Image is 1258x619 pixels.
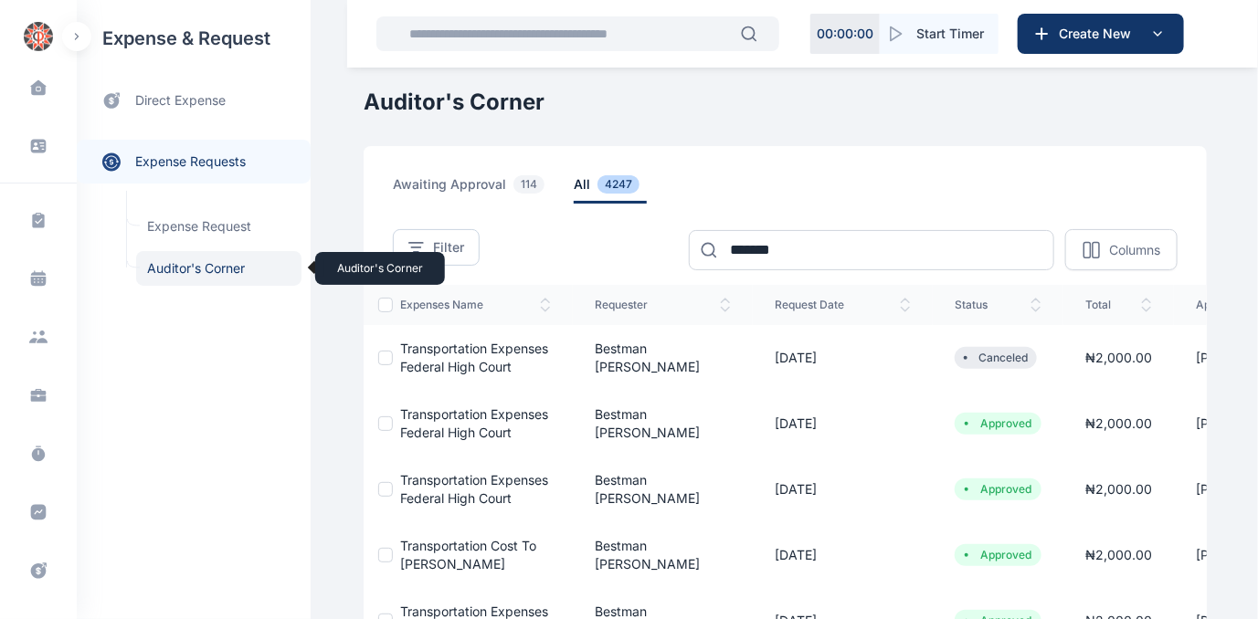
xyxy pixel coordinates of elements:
[1085,415,1152,431] span: ₦ 2,000.00
[77,77,311,125] a: direct expense
[595,298,731,312] span: Requester
[962,416,1034,431] li: Approved
[400,298,551,312] span: expenses Name
[400,538,536,572] a: Transportation cost to [PERSON_NAME]
[400,341,548,374] a: Transportation expenses Federal High Court
[1052,25,1147,43] span: Create New
[962,482,1034,497] li: Approved
[573,391,753,456] td: Bestman [PERSON_NAME]
[135,91,226,110] span: direct expense
[597,175,640,194] span: 4247
[393,175,574,204] a: awaiting approval114
[136,209,301,244] a: Expense Request
[880,14,999,54] button: Start Timer
[962,351,1030,365] li: Canceled
[753,456,933,522] td: [DATE]
[775,298,911,312] span: request date
[955,298,1041,312] span: status
[1085,298,1152,312] span: total
[962,548,1034,562] li: Approved
[136,251,301,286] a: Auditor's CornerAuditor's Corner
[1109,241,1160,259] p: Columns
[573,325,753,391] td: Bestman [PERSON_NAME]
[393,175,552,204] span: awaiting approval
[573,522,753,588] td: Bestman [PERSON_NAME]
[574,175,647,204] span: all
[574,175,669,204] a: all4247
[753,522,933,588] td: [DATE]
[400,406,548,440] a: Transportation expenses Federal High Court
[573,456,753,522] td: Bestman [PERSON_NAME]
[1085,481,1152,497] span: ₦ 2,000.00
[1085,547,1152,562] span: ₦ 2,000.00
[1085,350,1152,365] span: ₦ 2,000.00
[136,251,301,286] span: Auditor's Corner
[513,175,544,194] span: 114
[77,140,311,184] a: expense requests
[433,238,464,257] span: Filter
[1065,229,1178,270] button: Columns
[817,25,873,43] p: 00 : 00 : 00
[753,325,933,391] td: [DATE]
[393,229,480,266] button: Filter
[77,125,311,184] div: expense requests
[1018,14,1184,54] button: Create New
[364,88,1207,117] h1: Auditor's Corner
[753,391,933,456] td: [DATE]
[400,472,548,506] a: Transportation expenses Federal High Court
[916,25,984,43] span: Start Timer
